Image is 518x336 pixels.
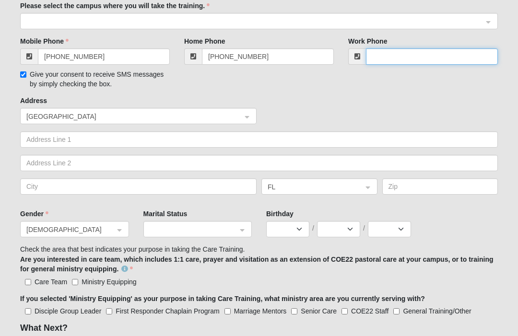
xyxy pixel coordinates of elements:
[20,294,425,303] label: If you selected 'Ministry Equipping' as your purpose in taking Care Training, what ministry area ...
[234,307,287,315] span: Marriage Mentors
[20,36,69,46] label: Mobile Phone
[35,307,101,315] span: Disciple Group Leader
[20,131,498,148] input: Address Line 1
[143,209,188,219] label: Marital Status
[403,307,471,315] span: General Training/Other
[20,209,48,219] label: Gender
[116,307,219,315] span: First Responder Chaplain Program
[26,111,233,122] span: United States
[20,1,210,11] label: Please select the campus where you will take the training.
[20,155,498,171] input: Address Line 2
[363,223,365,233] span: /
[20,178,257,195] input: City
[35,278,67,286] span: Care Team
[393,308,400,314] input: General Training/Other
[291,308,297,314] input: Senior Care
[266,209,294,219] label: Birthday
[82,278,136,286] span: Ministry Equipping
[25,308,31,314] input: Disciple Group Leader
[341,308,348,314] input: COE22 Staff
[382,178,498,195] input: Zip
[301,307,337,315] span: Senior Care
[106,308,112,314] input: First Responder Chaplain Program
[20,255,498,274] label: Are you interested in care team, which includes 1:1 care, prayer and visitation as an extension o...
[312,223,314,233] span: /
[30,70,164,88] span: Give your consent to receive SMS messages by simply checking the box.
[224,308,231,314] input: Marriage Mentors
[20,323,498,334] h4: What Next?
[20,71,26,78] input: Give your consent to receive SMS messages by simply checking the box.
[72,279,78,285] input: Ministry Equipping
[184,36,225,46] label: Home Phone
[20,96,47,105] label: Address
[26,224,114,235] span: Male
[348,36,387,46] label: Work Phone
[268,182,354,192] span: FL
[351,307,388,315] span: COE22 Staff
[25,279,31,285] input: Care Team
